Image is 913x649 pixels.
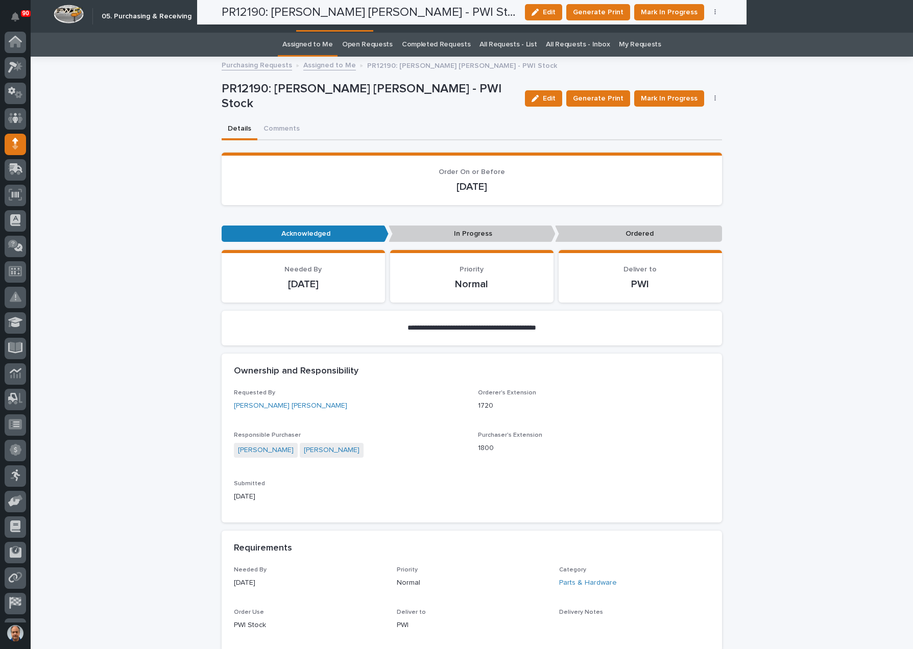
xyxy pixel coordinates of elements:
button: Comments [257,119,306,140]
span: Deliver to [397,609,426,615]
h2: Requirements [234,543,292,554]
a: All Requests - List [479,33,537,57]
p: PWI Stock [234,620,385,631]
p: [DATE] [234,578,385,588]
div: Notifications90 [13,12,26,29]
h2: Ownership and Responsibility [234,366,358,377]
button: Notifications [5,6,26,28]
span: Requested By [234,390,275,396]
span: Needed By [284,266,322,273]
a: Purchasing Requests [222,59,292,70]
a: [PERSON_NAME] [PERSON_NAME] [234,401,347,411]
span: Order On or Before [439,168,505,176]
a: Completed Requests [402,33,470,57]
button: Details [222,119,257,140]
span: Needed By [234,567,267,573]
span: Category [559,567,586,573]
h2: 05. Purchasing & Receiving [102,12,191,21]
a: All Requests - Inbox [546,33,610,57]
p: [DATE] [234,181,710,193]
p: Ordered [555,226,722,242]
p: Normal [402,278,541,290]
p: PR12190: [PERSON_NAME] [PERSON_NAME] - PWI Stock [367,59,557,70]
span: Orderer's Extension [478,390,536,396]
span: Priority [460,266,484,273]
p: 1720 [478,401,710,411]
span: Delivery Notes [559,609,603,615]
a: My Requests [619,33,661,57]
p: PWI [571,278,710,290]
a: Assigned to Me [282,33,333,57]
p: In Progress [389,226,556,242]
p: Acknowledged [222,226,389,242]
a: Assigned to Me [303,59,356,70]
span: Purchaser's Extension [478,432,542,438]
a: [PERSON_NAME] [304,445,359,456]
p: PWI [397,620,547,631]
button: users-avatar [5,622,26,644]
p: [DATE] [234,491,466,502]
span: Responsible Purchaser [234,432,301,438]
p: 90 [22,10,29,17]
button: Generate Print [566,90,630,107]
p: 1800 [478,443,710,454]
button: Mark In Progress [634,90,704,107]
a: [PERSON_NAME] [238,445,294,456]
span: Mark In Progress [641,92,698,105]
span: Generate Print [573,92,623,105]
p: PR12190: [PERSON_NAME] [PERSON_NAME] - PWI Stock [222,82,517,111]
span: Edit [543,94,556,103]
a: Open Requests [342,33,393,57]
span: Deliver to [623,266,657,273]
button: Edit [525,90,562,107]
span: Submitted [234,481,265,487]
img: Workspace Logo [54,5,84,23]
p: [DATE] [234,278,373,290]
a: Parts & Hardware [559,578,617,588]
span: Priority [397,567,418,573]
span: Order Use [234,609,264,615]
p: Normal [397,578,547,588]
